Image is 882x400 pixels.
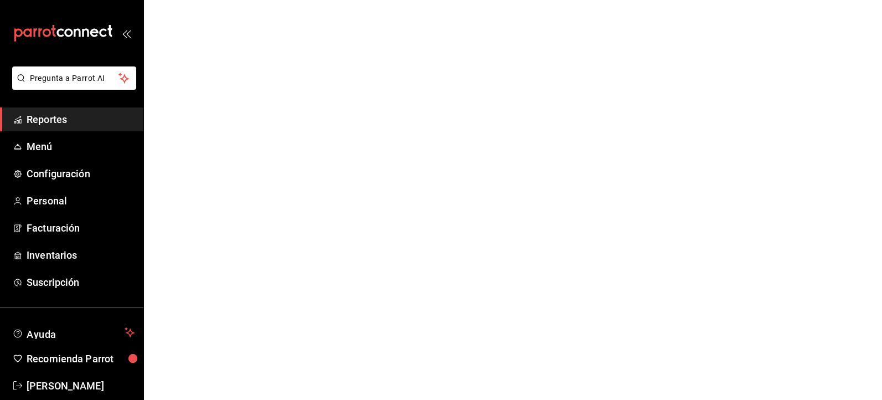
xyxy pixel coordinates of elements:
[27,112,135,127] span: Reportes
[27,220,135,235] span: Facturación
[8,80,136,92] a: Pregunta a Parrot AI
[27,326,120,339] span: Ayuda
[12,66,136,90] button: Pregunta a Parrot AI
[27,275,135,290] span: Suscripción
[27,139,135,154] span: Menú
[27,351,135,366] span: Recomienda Parrot
[122,29,131,38] button: open_drawer_menu
[27,248,135,263] span: Inventarios
[27,193,135,208] span: Personal
[27,166,135,181] span: Configuración
[27,378,135,393] span: [PERSON_NAME]
[30,73,119,84] span: Pregunta a Parrot AI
